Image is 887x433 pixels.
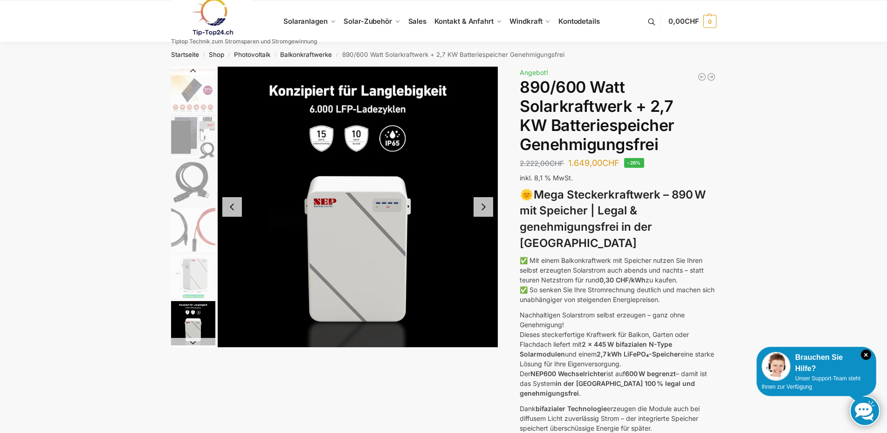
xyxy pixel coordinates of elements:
span: Unser Support-Team steht Ihnen zur Verfügung [762,375,860,390]
p: Tiptop Technik zum Stromsparen und Stromgewinnung [171,39,317,44]
li: 10 / 12 [218,67,498,347]
strong: Mega Steckerkraftwerk – 890 W mit Speicher | Legal & genehmigungsfrei in der [GEOGRAPHIC_DATA] [520,188,706,250]
img: Balkonkraftwerk 860 [171,115,215,159]
bdi: 1.649,00 [568,158,619,168]
h1: 890/600 Watt Solarkraftwerk + 2,7 KW Batteriespeicher Genehmigungsfrei [520,78,716,154]
a: Kontakt & Anfahrt [430,0,506,42]
div: Brauchen Sie Hilfe? [762,352,871,374]
li: 10 / 12 [169,300,215,346]
a: Balkonkraftwerk 600/810 Watt Fullblack [697,72,707,82]
span: 0,00 [668,17,699,26]
span: Kontakt & Anfahrt [434,17,494,26]
strong: 0,30 CHF/kWh [599,276,646,284]
span: Kontodetails [558,17,600,26]
a: Kontodetails [555,0,604,42]
img: Customer service [762,352,791,381]
strong: 600 W begrenzt [625,370,676,378]
span: inkl. 8,1 % MwSt. [520,174,573,182]
img: Anschlusskabel-3meter [171,161,215,206]
strong: NEP600 Wechselrichter [530,370,606,378]
li: 9 / 12 [169,253,215,300]
li: 7 / 12 [169,160,215,206]
strong: bifazialer Technologie [536,405,607,412]
li: 6 / 12 [169,113,215,160]
img: Nep2,7kwh-speicher [171,254,215,299]
a: Shop [209,51,224,58]
span: Windkraft [509,17,542,26]
strong: 2 x 445 W bifazialen N-Type Solarmodulen [520,340,672,358]
button: Previous slide [222,197,242,217]
p: ✅ Mit einem Balkonkraftwerk mit Speicher nutzen Sie Ihren selbst erzeugten Solarstrom auch abends... [520,255,716,304]
span: Angebot! [520,69,548,76]
span: Solar-Zubehör [344,17,392,26]
a: 0,00CHF 0 [668,7,716,35]
a: Windkraft [506,0,555,42]
span: CHF [602,158,619,168]
span: CHF [685,17,699,26]
button: Previous slide [171,66,215,76]
span: CHF [550,159,564,168]
strong: in der [GEOGRAPHIC_DATA] 100 % legal und genehmigungsfrei [520,379,695,397]
strong: 2,7 kWh LiFePO₄-Speicher [597,350,681,358]
img: Anschlusskabel [171,208,215,252]
span: Solaranlagen [283,17,328,26]
nav: Breadcrumb [154,42,733,67]
a: Balkonkraftwerke [280,51,332,58]
button: Next slide [474,197,493,217]
span: / [270,51,280,59]
a: Balkonkraftwerk 890 Watt Solarmodulleistung mit 2kW/h Zendure Speicher [707,72,716,82]
h3: 🌞 [520,187,716,252]
img: Langlebig und sicher [171,301,215,345]
li: 11 / 12 [169,346,215,393]
img: Bificial 30 % mehr Leistung [171,68,215,112]
a: Solar-Zubehör [340,0,404,42]
img: Langlebig und sicher [218,67,498,347]
p: Nachhaltigen Solarstrom selbst erzeugen – ganz ohne Genehmigung! Dieses steckerfertige Kraftwerk ... [520,310,716,398]
span: / [199,51,209,59]
span: / [224,51,234,59]
span: / [332,51,342,59]
a: Sales [404,0,430,42]
button: Next slide [171,338,215,347]
a: Photovoltaik [234,51,270,58]
a: Startseite [171,51,199,58]
li: 8 / 12 [169,206,215,253]
span: 0 [703,15,716,28]
p: Dank erzeugen die Module auch bei diffusem Licht zuverlässig Strom – der integrierte Speicher spe... [520,404,716,433]
span: -26% [624,158,644,168]
bdi: 2.222,00 [520,159,564,168]
li: 5 / 12 [169,67,215,113]
span: Sales [408,17,427,26]
i: Schließen [861,350,871,360]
